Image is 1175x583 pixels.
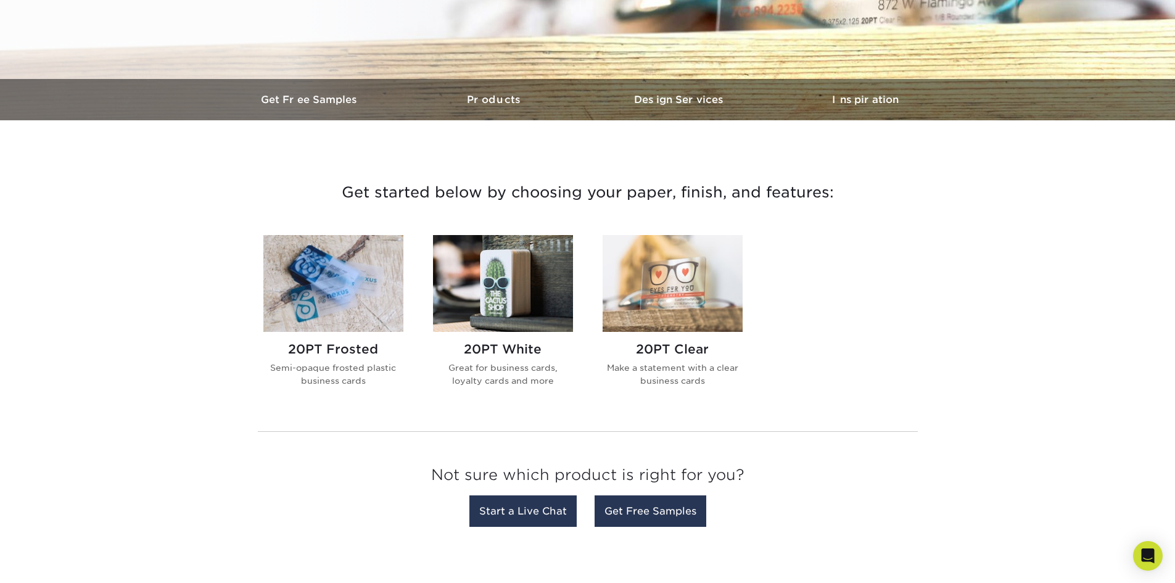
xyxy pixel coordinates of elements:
[263,235,403,332] img: 20PT Frosted Plastic Cards
[263,362,403,387] p: Semi-opaque frosted plastic business cards
[433,362,573,387] p: Great for business cards, loyalty cards and more
[403,94,588,105] h3: Products
[588,79,773,120] a: Design Services
[263,235,403,407] a: 20PT Frosted Plastic Cards 20PT Frosted Semi-opaque frosted plastic business cards
[218,94,403,105] h3: Get Free Samples
[403,79,588,120] a: Products
[595,495,706,527] a: Get Free Samples
[433,235,573,407] a: 20PT White Plastic Cards 20PT White Great for business cards, loyalty cards and more
[433,235,573,332] img: 20PT White Plastic Cards
[3,545,105,579] iframe: Google Customer Reviews
[469,495,577,527] a: Start a Live Chat
[588,94,773,105] h3: Design Services
[218,79,403,120] a: Get Free Samples
[603,235,743,407] a: 20PT Clear Plastic Cards 20PT Clear Make a statement with a clear business cards
[258,457,918,499] h3: Not sure which product is right for you?
[1133,541,1163,571] div: Open Intercom Messenger
[227,165,949,220] h3: Get started below by choosing your paper, finish, and features:
[773,79,958,120] a: Inspiration
[603,342,743,357] h2: 20PT Clear
[263,342,403,357] h2: 20PT Frosted
[773,94,958,105] h3: Inspiration
[433,342,573,357] h2: 20PT White
[603,362,743,387] p: Make a statement with a clear business cards
[603,235,743,332] img: 20PT Clear Plastic Cards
